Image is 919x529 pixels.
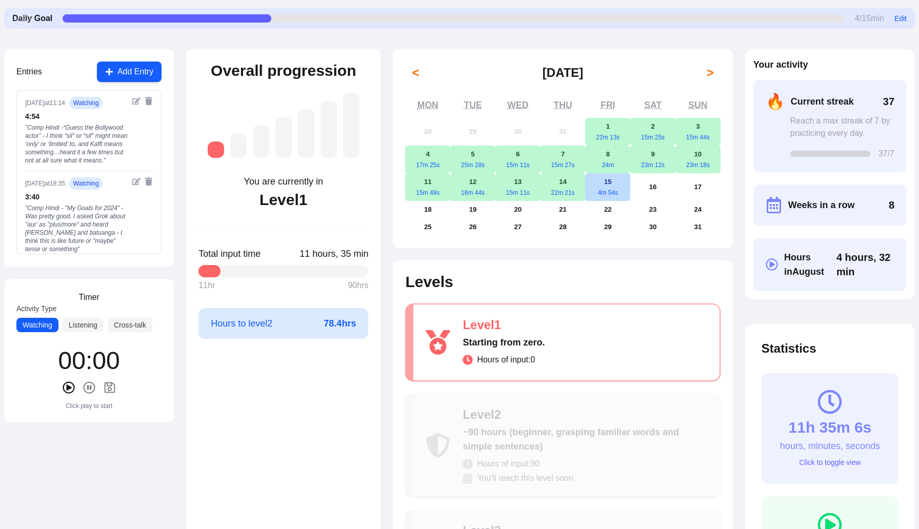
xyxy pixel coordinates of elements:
[450,201,495,218] button: August 19, 2025
[585,173,630,201] button: August 15, 20254m 54s
[450,118,495,146] button: July 29, 2025
[405,118,450,146] button: July 28, 2025
[789,418,872,437] div: 11h 35m 6s
[604,206,612,213] abbr: August 22, 2025
[25,111,128,121] div: 4 : 54
[514,206,522,213] abbr: August 20, 2025
[463,406,707,423] div: Level 2
[585,218,630,236] button: August 29, 2025
[495,218,541,236] button: August 27, 2025
[630,173,675,201] button: August 16, 2025
[688,100,707,110] abbr: Sunday
[651,123,654,130] abbr: August 2, 2025
[675,173,721,201] button: August 17, 2025
[477,458,540,470] span: Hours of input: 90
[507,100,528,110] abbr: Wednesday
[495,201,541,218] button: August 20, 2025
[253,125,269,158] div: Level 3: ~260 hours (low intermediate, understanding simple conversations)
[780,439,880,453] div: hours, minutes, seconds
[477,354,535,366] span: Hours of input: 0
[675,218,721,236] button: August 31, 2025
[450,146,495,173] button: August 5, 202525m 28s
[244,174,323,189] div: You are currently in
[463,425,707,454] div: ~90 hours (beginner, grasping familiar words and simple sentences)
[675,201,721,218] button: August 24, 2025
[784,250,836,279] span: Hours in August
[630,201,675,218] button: August 23, 2025
[25,179,65,188] div: [DATE] at 18:35
[585,133,630,141] div: 22m 13s
[541,146,586,173] button: August 7, 202515m 27s
[405,146,450,173] button: August 4, 202517m 25s
[424,178,432,186] abbr: August 11, 2025
[855,12,884,25] span: 4 / 15 min
[604,223,612,231] abbr: August 29, 2025
[16,303,162,314] label: Activity Type
[417,100,438,110] abbr: Monday
[630,218,675,236] button: August 30, 2025
[694,206,702,213] abbr: August 24, 2025
[25,192,128,202] div: 3 : 40
[541,161,586,169] div: 15m 27s
[259,191,307,209] div: Level 1
[321,100,337,158] div: Level 6: ~1,750 hours (advanced, understanding native media with effort)
[16,66,42,78] h3: Entries
[514,223,522,231] abbr: August 27, 2025
[405,273,720,291] h2: Levels
[541,118,586,146] button: July 31, 2025
[889,198,894,212] span: 8
[450,161,495,169] div: 25m 28s
[450,189,495,197] div: 16m 44s
[790,115,894,139] div: Reach a max streak of 7 by practicing every day.
[766,92,785,111] span: 🔥
[69,177,103,190] span: watching
[495,173,541,201] button: August 13, 202515m 11s
[469,128,477,135] abbr: July 29, 2025
[4,4,35,35] img: menu
[412,65,419,81] span: <
[630,133,675,141] div: 15m 25s
[424,223,432,231] abbr: August 25, 2025
[585,201,630,218] button: August 22, 2025
[275,117,292,158] div: Level 4: ~525 hours (intermediate, understanding more complex conversations)
[343,92,359,158] div: Level 7: ~2,625 hours (near-native, understanding most media and conversations fluently)
[450,173,495,201] button: August 12, 202516m 44s
[211,316,272,331] span: Hours to level 2
[78,291,99,303] h3: Timer
[132,177,141,186] button: Edit entry
[541,218,586,236] button: August 28, 2025
[405,161,450,169] div: 17m 25s
[208,141,224,158] div: Level 1: Starting from zero.
[299,247,368,261] span: Click to toggle between decimal and time format
[469,178,477,186] abbr: August 12, 2025
[25,99,65,107] div: [DATE] at 11:14
[469,223,477,231] abbr: August 26, 2025
[495,146,541,173] button: August 6, 202515m 11s
[762,340,898,357] h2: Statistics
[298,109,314,158] div: Level 5: ~1,050 hours (high intermediate, understanding most everyday content)
[585,189,630,197] div: 4m 54s
[630,161,675,169] div: 23m 12s
[696,123,700,130] abbr: August 3, 2025
[16,318,58,332] button: Watching
[132,97,141,105] button: Edit entry
[495,118,541,146] button: July 30, 2025
[675,118,721,146] button: August 3, 202515m 44s
[707,65,714,81] span: >
[348,279,368,292] span: 90 hrs
[463,317,707,333] div: Level 1
[145,97,153,105] button: Delete entry
[541,173,586,201] button: August 14, 202522m 21s
[495,161,541,169] div: 15m 11s
[198,279,215,292] span: 11 hr
[324,316,356,331] span: 78.4 hrs
[878,148,894,160] span: 37 /7
[559,223,567,231] abbr: August 28, 2025
[788,198,855,212] span: Weeks in a row
[69,97,103,109] span: watching
[541,189,586,197] div: 22m 21s
[604,178,612,186] abbr: August 15, 2025
[63,318,104,332] button: Listening
[585,146,630,173] button: August 8, 202524m
[791,94,854,109] span: Current streak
